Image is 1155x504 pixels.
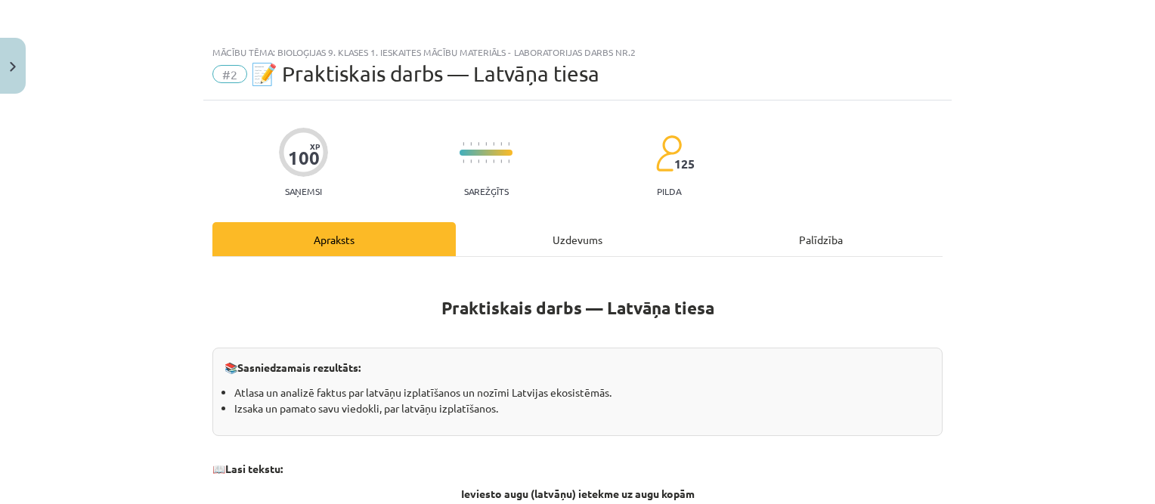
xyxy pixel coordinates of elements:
[212,222,456,256] div: Apraksts
[10,62,16,72] img: icon-close-lesson-0947bae3869378f0d4975bcd49f059093ad1ed9edebbc8119c70593378902aed.svg
[485,159,487,163] img: icon-short-line-57e1e144782c952c97e751825c79c345078a6d821885a25fce030b3d8c18986b.svg
[441,297,714,319] strong: Praktiskais darbs — Latvāņa tiesa
[657,186,681,196] p: pilda
[470,142,472,146] img: icon-short-line-57e1e144782c952c97e751825c79c345078a6d821885a25fce030b3d8c18986b.svg
[485,142,487,146] img: icon-short-line-57e1e144782c952c97e751825c79c345078a6d821885a25fce030b3d8c18986b.svg
[478,159,479,163] img: icon-short-line-57e1e144782c952c97e751825c79c345078a6d821885a25fce030b3d8c18986b.svg
[493,159,494,163] img: icon-short-line-57e1e144782c952c97e751825c79c345078a6d821885a25fce030b3d8c18986b.svg
[251,61,599,86] span: 📝 Praktiskais darbs — Latvāņa tiesa
[500,142,502,146] img: icon-short-line-57e1e144782c952c97e751825c79c345078a6d821885a25fce030b3d8c18986b.svg
[212,47,943,57] div: Mācību tēma: Bioloģijas 9. klases 1. ieskaites mācību materiāls - laboratorijas darbs nr.2
[234,400,931,416] li: Izsaka un pamato savu viedokli, par latvāņu izplatīšanos.
[464,186,509,196] p: Sarežģīts
[279,186,328,196] p: Saņemsi
[234,385,931,400] li: Atlasa un analizē faktus par latvāņu izplatīšanos un nozīmi Latvijas ekosistēmās.
[478,142,479,146] img: icon-short-line-57e1e144782c952c97e751825c79c345078a6d821885a25fce030b3d8c18986b.svg
[212,461,943,477] p: 📖
[212,65,247,83] span: #2
[456,222,699,256] div: Uzdevums
[508,159,509,163] img: icon-short-line-57e1e144782c952c97e751825c79c345078a6d821885a25fce030b3d8c18986b.svg
[224,360,931,376] p: 📚
[655,135,682,172] img: students-c634bb4e5e11cddfef0936a35e636f08e4e9abd3cc4e673bd6f9a4125e45ecb1.svg
[674,157,695,171] span: 125
[288,147,320,169] div: 100
[470,159,472,163] img: icon-short-line-57e1e144782c952c97e751825c79c345078a6d821885a25fce030b3d8c18986b.svg
[500,159,502,163] img: icon-short-line-57e1e144782c952c97e751825c79c345078a6d821885a25fce030b3d8c18986b.svg
[463,142,464,146] img: icon-short-line-57e1e144782c952c97e751825c79c345078a6d821885a25fce030b3d8c18986b.svg
[463,159,464,163] img: icon-short-line-57e1e144782c952c97e751825c79c345078a6d821885a25fce030b3d8c18986b.svg
[237,360,361,374] strong: Sasniedzamais rezultāts:
[699,222,943,256] div: Palīdzība
[461,487,695,500] strong: Ieviesto augu (latvāņu) ietekme uz augu kopām
[225,462,283,475] strong: Lasi tekstu:
[493,142,494,146] img: icon-short-line-57e1e144782c952c97e751825c79c345078a6d821885a25fce030b3d8c18986b.svg
[310,142,320,150] span: XP
[508,142,509,146] img: icon-short-line-57e1e144782c952c97e751825c79c345078a6d821885a25fce030b3d8c18986b.svg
